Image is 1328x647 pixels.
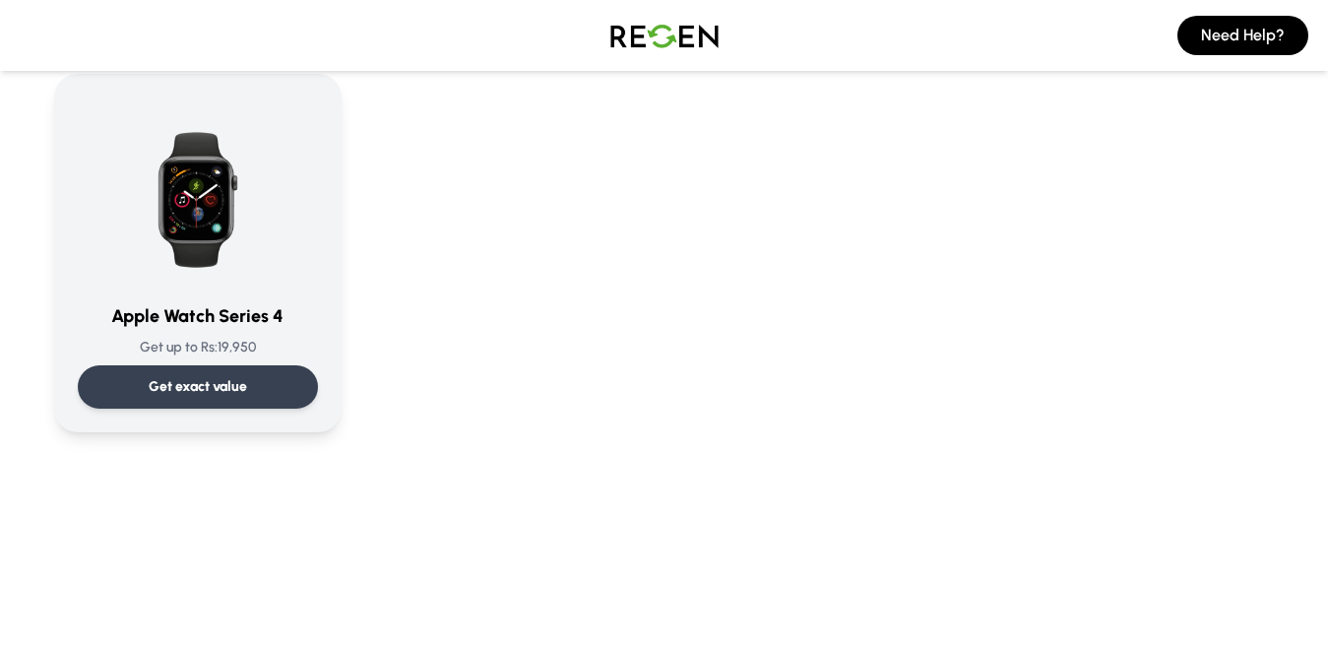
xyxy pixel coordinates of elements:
[596,8,733,63] img: Logo
[149,377,247,397] p: Get exact value
[1177,16,1308,55] button: Need Help?
[78,338,318,357] p: Get up to Rs: 19,950
[103,97,292,287] img: Apple Watch Series 4 (2018)
[78,302,318,330] h3: Apple Watch Series 4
